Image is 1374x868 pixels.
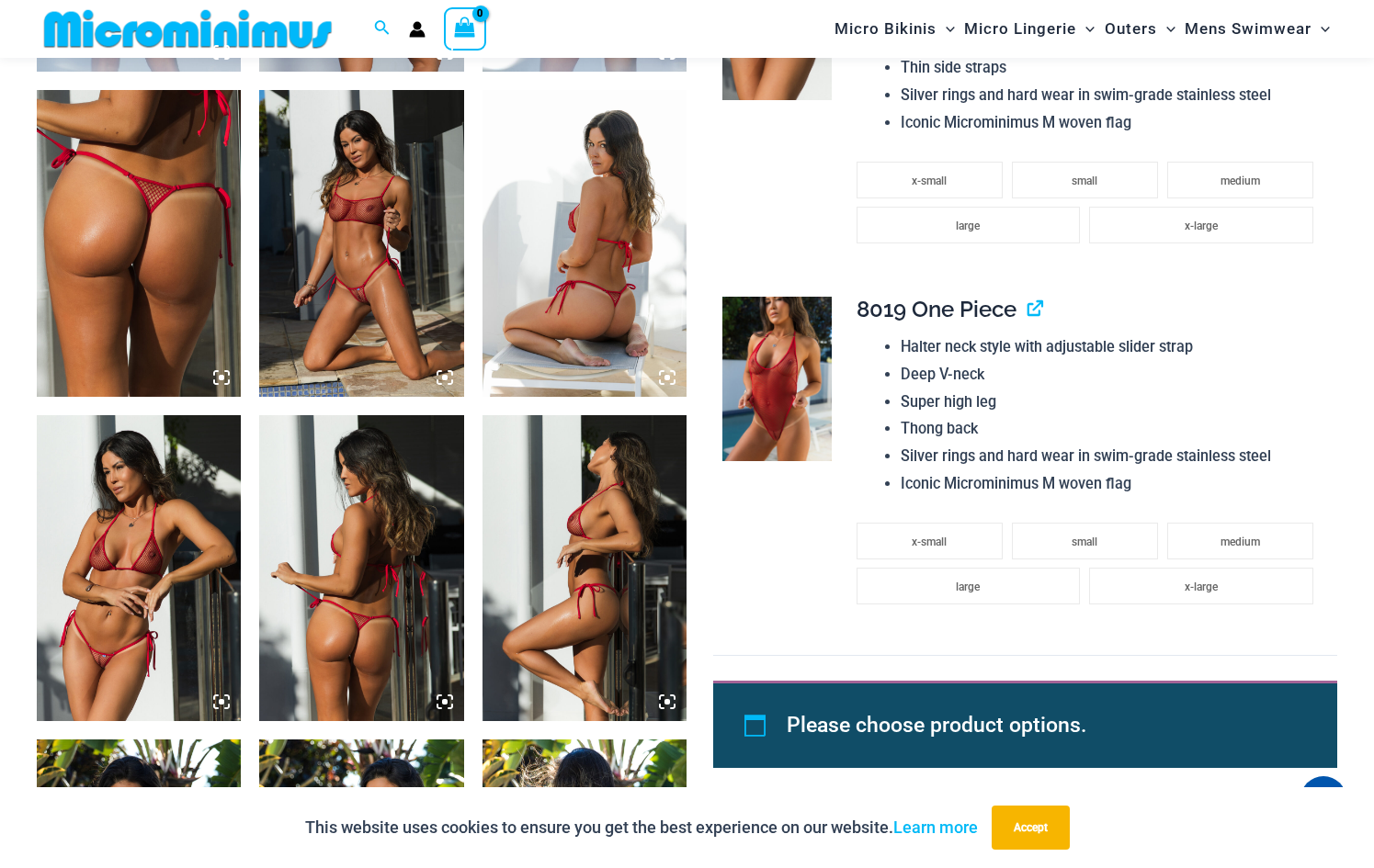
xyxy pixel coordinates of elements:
span: 8019 One Piece [857,296,1016,322]
a: View Shopping Cart, empty [444,7,486,50]
img: Summer Storm Red 312 Tri Top 456 Micro [483,90,687,397]
li: Super high leg [901,389,1323,416]
li: Please choose product options. [787,705,1295,747]
nav: Site Navigation [827,3,1337,55]
span: x-large [1185,220,1218,232]
img: Summer Storm Red 8019 One Piece [722,297,833,461]
span: Menu Toggle [1076,6,1095,52]
span: small [1072,175,1097,187]
li: x-small [857,162,1003,198]
span: x-large [1185,581,1218,593]
li: Halter neck style with adjustable slider strap [901,333,1323,361]
span: Mens Swimwear [1185,6,1312,52]
p: This website uses cookies to ensure you get the best experience on our website. [305,814,978,841]
span: Micro Lingerie [964,6,1076,52]
button: Accept [992,806,1070,850]
img: Summer Storm Red 312 Tri Top 456 Micro [37,415,241,722]
span: Menu Toggle [1312,6,1330,52]
img: Summer Storm Red 312 Tri Top 456 Micro [483,415,687,722]
li: medium [1167,523,1313,559]
li: Silver rings and hard wear in swim-grade stainless steel [901,443,1323,470]
a: Account icon link [409,21,426,38]
a: Mens SwimwearMenu ToggleMenu Toggle [1180,6,1334,52]
a: Search icon link [374,17,391,40]
li: medium [1167,162,1313,198]
span: large [956,581,980,593]
li: Thin side straps [901,54,1323,82]
li: Iconic Microminimus M woven flag [901,470,1323,498]
span: Outers [1105,6,1157,52]
li: small [1012,162,1158,198]
li: Thong back [901,415,1323,443]
img: Summer Storm Red 332 Crop Top 456 Micro [259,90,463,397]
span: small [1072,535,1097,548]
li: Silver rings and hard wear in swim-grade stainless steel [901,82,1323,109]
li: x-small [857,523,1003,559]
span: Menu Toggle [937,6,955,52]
li: large [857,207,1081,243]
a: Learn more [893,817,978,837]
a: Micro LingerieMenu ToggleMenu Toggle [960,6,1099,52]
li: Deep V-neck [901,361,1323,389]
span: medium [1221,535,1260,548]
li: Iconic Microminimus M woven flag [901,109,1323,137]
img: Summer Storm Red 312 Tri Top 456 Micro [259,415,463,722]
li: x-large [1089,207,1313,243]
li: large [857,568,1081,604]
span: x-small [912,535,947,548]
span: Menu Toggle [1157,6,1175,52]
img: MM SHOP LOGO FLAT [37,8,339,50]
a: Micro BikinisMenu ToggleMenu Toggle [830,6,960,52]
span: large [956,220,980,232]
span: medium [1221,175,1260,187]
img: Summer Storm Red 456 Micro [37,90,241,397]
a: OutersMenu ToggleMenu Toggle [1100,6,1180,52]
span: x-small [912,175,947,187]
li: small [1012,523,1158,559]
li: x-large [1089,568,1313,604]
span: Micro Bikinis [835,6,937,52]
